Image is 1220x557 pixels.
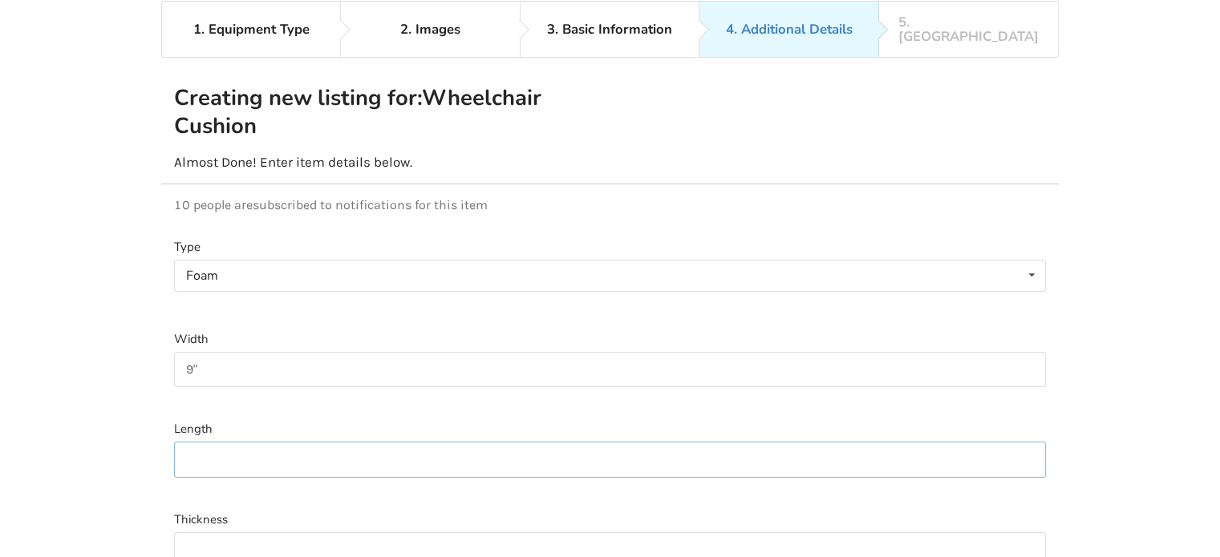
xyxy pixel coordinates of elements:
[174,511,1046,529] label: Thickness
[174,154,1046,171] p: Almost Done! Enter item details below.
[193,22,310,37] div: 1. Equipment Type
[174,330,1046,349] label: Width
[186,269,218,282] div: Foam
[174,238,1046,256] label: Type
[174,84,607,141] h2: Creating new listing for: Wheelchair Cushion
[725,22,852,37] div: 4. Additional Details
[174,420,1046,438] label: Length
[547,22,672,37] div: 3. Basic Information
[174,197,1046,212] p: 10 people are subscribed to notifications for this item
[400,22,460,37] div: 2. Images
